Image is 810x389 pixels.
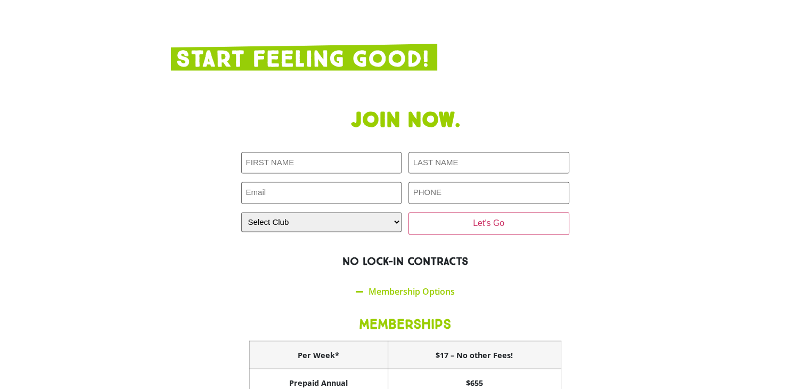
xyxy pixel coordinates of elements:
th: Per Week* [249,341,388,369]
input: Email [241,182,402,204]
input: Let's Go [408,212,569,234]
input: LAST NAME [408,152,569,174]
th: $17 – No other Fees! [388,341,561,369]
h3: MEMBERSHIPS [249,316,561,332]
h1: Join now. [171,108,640,133]
div: Membership Options [241,279,569,304]
a: Membership Options [369,285,455,297]
input: PHONE [408,182,569,204]
h2: NO LOCK-IN CONTRACTS [171,255,640,268]
input: FIRST NAME [241,152,402,174]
